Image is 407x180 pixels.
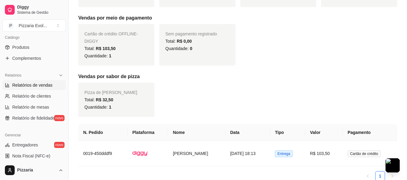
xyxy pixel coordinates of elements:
span: Cartão de crédito OFFLINE - DIGGY [84,31,138,44]
span: Diggy [17,5,63,10]
a: Entregadoresnovo [2,140,66,150]
span: Relatórios [5,73,21,78]
td: R$ 103,50 [305,141,343,166]
div: Pizzaria Evol ... [19,23,47,29]
th: N. Pedido [78,124,128,141]
a: Relatório de clientes [2,91,66,101]
span: Quantidade: [84,105,111,110]
span: Pizzaria [17,167,56,173]
span: Entrega [275,150,293,157]
a: DiggySistema de Gestão [2,2,66,17]
span: right [390,174,394,178]
span: Total: [84,97,113,102]
th: Tipo [270,124,305,141]
span: 0 [190,46,192,51]
th: Data [225,124,270,141]
span: Relatório de mesas [12,104,49,110]
a: Complementos [2,53,66,63]
a: Relatório de fidelidadenovo [2,113,66,123]
span: R$ 32,50 [96,97,113,102]
span: Sem pagamento registrado [165,31,217,36]
th: Valor [305,124,343,141]
span: Complementos [12,55,41,61]
span: Quantidade: [84,53,111,58]
span: Pizza de [PERSON_NAME] [84,90,137,95]
a: Produtos [2,42,66,52]
span: Entregadores [12,142,38,148]
span: Relatório de clientes [12,93,51,99]
div: Catálogo [2,33,66,42]
td: [PERSON_NAME] [168,141,225,166]
span: Cartão de crédito [348,150,381,157]
h5: Vendas por sabor de pizza [78,73,397,80]
span: Sistema de Gestão [17,10,63,15]
h5: Vendas por meio de pagamento [78,14,397,22]
td: [DATE] 18:13 [225,141,270,166]
th: Pagamento [343,124,397,141]
th: Plataforma [128,124,168,141]
th: Nome [168,124,225,141]
a: Nota Fiscal (NFC-e) [2,151,66,161]
span: Relatórios de vendas [12,82,53,88]
span: Nota Fiscal (NFC-e) [12,153,50,159]
span: P [8,23,14,29]
span: Produtos [12,44,29,50]
span: Total: [84,46,116,51]
span: Quantidade: [165,46,192,51]
button: Select a team [2,20,66,32]
span: R$ 103,50 [96,46,116,51]
button: Pizzaria [2,163,66,178]
div: Gerenciar [2,130,66,140]
span: 1 [109,105,111,110]
span: Total: [165,39,192,44]
span: R$ 0,00 [177,39,192,44]
a: Relatórios de vendas [2,80,66,90]
td: 0019-450dddf9 [78,141,128,166]
a: Relatório de mesas [2,102,66,112]
span: Relatório de fidelidade [12,115,55,121]
img: diggy [132,146,148,161]
span: 1 [109,53,111,58]
span: left [366,174,370,178]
